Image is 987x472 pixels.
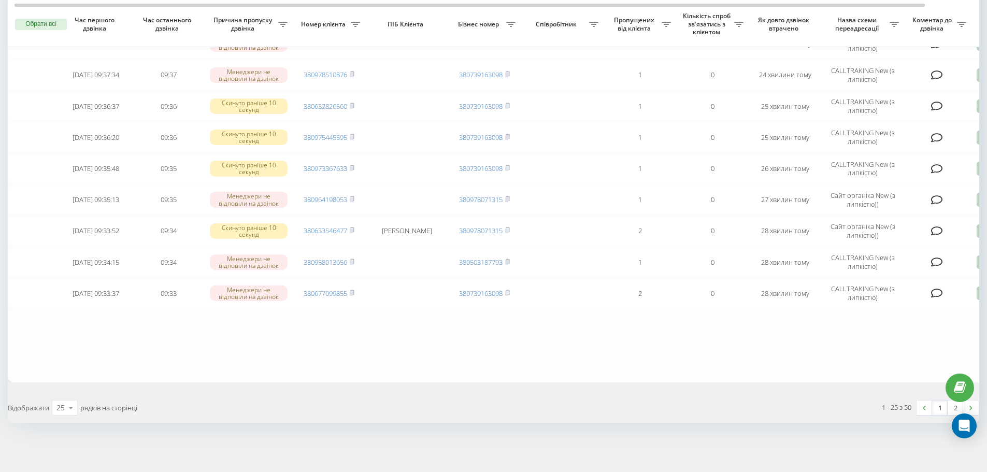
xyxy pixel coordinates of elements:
td: 1 [604,123,676,152]
td: 0 [676,61,749,90]
td: CALLTRAKING New (з липкістю) [821,61,904,90]
span: Відображати [8,403,49,412]
td: [DATE] 09:34:15 [60,248,132,277]
td: 0 [676,123,749,152]
a: 2 [948,401,963,415]
div: Скинуто раніше 10 секунд [210,130,288,145]
a: 380739163098 [459,102,503,111]
a: 380633546477 [304,226,347,235]
td: [DATE] 09:35:13 [60,185,132,214]
span: Номер клієнта [298,20,351,28]
span: ПІБ Клієнта [374,20,439,28]
td: 0 [676,185,749,214]
td: [DATE] 09:36:20 [60,123,132,152]
span: Пропущених від клієнта [609,16,662,32]
td: Сайт органіка New (з липкістю)) [821,217,904,246]
div: Менеджери не відповіли на дзвінок [210,285,288,301]
td: 28 хвилин тому [749,279,821,308]
a: 1 [932,401,948,415]
td: 0 [676,279,749,308]
td: 26 хвилин тому [749,154,821,183]
a: 380973367633 [304,164,347,173]
td: 25 хвилин тому [749,123,821,152]
td: CALLTRAKING New (з липкістю) [821,248,904,277]
a: 380958013656 [304,258,347,267]
td: 0 [676,154,749,183]
a: 380739163098 [459,164,503,173]
td: 1 [604,248,676,277]
td: 09:35 [132,185,205,214]
td: 28 хвилин тому [749,248,821,277]
div: 25 [56,403,65,413]
td: 09:35 [132,154,205,183]
td: 0 [676,92,749,121]
div: Open Intercom Messenger [952,413,977,438]
a: 380978510876 [304,70,347,79]
td: [DATE] 09:36:37 [60,92,132,121]
div: Скинуто раніше 10 секунд [210,161,288,176]
span: Причина пропуску дзвінка [210,16,278,32]
td: 25 хвилин тому [749,92,821,121]
span: Назва схеми переадресації [826,16,890,32]
a: 380964198053 [304,195,347,204]
td: [DATE] 09:33:37 [60,279,132,308]
td: Сайт органіка New (з липкістю)) [821,185,904,214]
td: 2 [604,217,676,246]
td: 09:34 [132,248,205,277]
td: 09:33 [132,279,205,308]
td: 2 [604,279,676,308]
td: CALLTRAKING New (з липкістю) [821,123,904,152]
button: Обрати всі [15,19,67,30]
td: [PERSON_NAME] [365,217,448,246]
a: 380632826560 [304,102,347,111]
td: CALLTRAKING New (з липкістю) [821,279,904,308]
td: 1 [604,154,676,183]
td: 09:36 [132,92,205,121]
a: 380975445595 [304,133,347,142]
span: Час останнього дзвінка [140,16,196,32]
a: 380503187793 [459,258,503,267]
td: [DATE] 09:33:52 [60,217,132,246]
td: 24 хвилини тому [749,61,821,90]
td: 1 [604,61,676,90]
span: Коментар до дзвінка [909,16,957,32]
div: Скинуто раніше 10 секунд [210,98,288,114]
td: CALLTRAKING New (з липкістю) [821,92,904,121]
td: 1 [604,92,676,121]
span: Час першого дзвінка [68,16,124,32]
span: Як довго дзвінок втрачено [757,16,813,32]
span: рядків на сторінці [80,403,137,412]
td: 0 [676,217,749,246]
td: [DATE] 09:37:34 [60,61,132,90]
div: Менеджери не відповіли на дзвінок [210,192,288,207]
td: 09:36 [132,123,205,152]
td: 09:37 [132,61,205,90]
div: Скинуто раніше 10 секунд [210,223,288,239]
td: 09:34 [132,217,205,246]
a: 380978071315 [459,226,503,235]
td: [DATE] 09:35:48 [60,154,132,183]
span: Співробітник [526,20,589,28]
a: 380739163098 [459,70,503,79]
a: 380739163098 [459,289,503,298]
td: 0 [676,248,749,277]
a: 380677099855 [304,289,347,298]
td: 28 хвилин тому [749,217,821,246]
div: Менеджери не відповіли на дзвінок [210,254,288,270]
div: 1 - 25 з 50 [882,402,911,412]
td: 1 [604,185,676,214]
span: Бізнес номер [453,20,506,28]
a: 380739163098 [459,133,503,142]
td: 27 хвилин тому [749,185,821,214]
span: Кількість спроб зв'язатись з клієнтом [681,12,734,36]
td: CALLTRAKING New (з липкістю) [821,154,904,183]
div: Менеджери не відповіли на дзвінок [210,67,288,83]
a: 380978071315 [459,195,503,204]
